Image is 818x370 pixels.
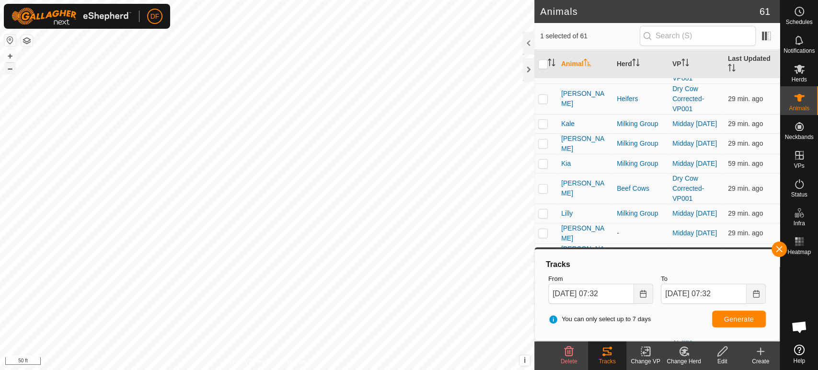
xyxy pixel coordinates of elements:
span: You can only select up to 7 days [548,314,651,324]
button: Choose Date [634,284,653,304]
th: Last Updated [724,50,780,79]
div: Edit [703,357,741,366]
span: Notifications [783,48,815,54]
div: Open chat [785,312,814,341]
span: Animals [789,105,809,111]
span: Status [791,192,807,197]
span: 61 [760,4,770,19]
span: Sep 10, 2025, 6:32 AM [728,160,763,167]
span: Sep 10, 2025, 7:03 AM [728,229,763,237]
div: Beef Cows [617,184,665,194]
a: Midday [DATE] [672,139,717,147]
div: Change Herd [665,357,703,366]
span: Lilly [561,208,573,219]
label: To [661,274,766,284]
div: Milking Group [617,208,665,219]
p-sorticon: Activate to sort [681,60,689,68]
div: Heifers [617,94,665,104]
a: Midday [DATE] [672,209,717,217]
div: Tracks [588,357,626,366]
div: Milking Group [617,139,665,149]
img: Gallagher Logo [12,8,131,25]
span: Sep 10, 2025, 7:02 AM [728,95,763,103]
span: Kia [561,159,571,169]
button: i [519,355,530,366]
p-sorticon: Activate to sort [728,65,736,73]
p-sorticon: Activate to sort [584,60,591,68]
span: Sep 10, 2025, 7:02 AM [728,209,763,217]
span: Kale [561,119,575,129]
button: Reset Map [4,35,16,46]
span: 1 selected of 61 [540,31,640,41]
span: Help [793,358,805,364]
a: Help [780,341,818,368]
span: [PERSON_NAME] [561,223,609,243]
label: From [548,274,653,284]
a: Privacy Policy [229,358,265,366]
a: Midday [DATE] [672,160,717,167]
a: Dry Cow Corrected-VP001 [672,174,704,202]
a: Midday [DATE] [672,229,717,237]
th: Herd [613,50,668,79]
span: Sep 10, 2025, 7:02 AM [728,139,763,147]
div: Change VP [626,357,665,366]
a: Midday [DATE] [672,120,717,127]
th: VP [668,50,724,79]
div: - [617,228,665,238]
button: + [4,50,16,62]
span: Sep 10, 2025, 7:02 AM [728,185,763,192]
span: VPs [794,163,804,169]
a: Dry Cow Corrected-VP001 [672,85,704,113]
div: Tracks [544,259,770,270]
div: Create [741,357,780,366]
span: [PERSON_NAME] [561,178,609,198]
div: Milking Group [617,119,665,129]
span: Herds [791,77,806,82]
span: [PERSON_NAME] [561,244,609,264]
a: Dry Cow Corrected-VP001 [672,54,704,82]
button: Map Layers [21,35,33,46]
button: Choose Date [747,284,766,304]
span: i [524,356,526,364]
a: Contact Us [277,358,305,366]
span: [PERSON_NAME] [561,89,609,109]
input: Search (S) [640,26,756,46]
span: Delete [561,358,577,365]
div: Milking Group [617,159,665,169]
span: Schedules [785,19,812,25]
p-sorticon: Activate to sort [548,60,555,68]
span: Heatmap [787,249,811,255]
span: Sep 10, 2025, 7:02 AM [728,120,763,127]
h2: Animals [540,6,760,17]
p-sorticon: Activate to sort [632,60,640,68]
th: Animal [557,50,613,79]
button: Generate [712,311,766,327]
span: [PERSON_NAME] [561,134,609,154]
span: Neckbands [784,134,813,140]
span: Generate [724,315,754,323]
span: Infra [793,220,805,226]
span: DF [150,12,160,22]
button: – [4,63,16,74]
